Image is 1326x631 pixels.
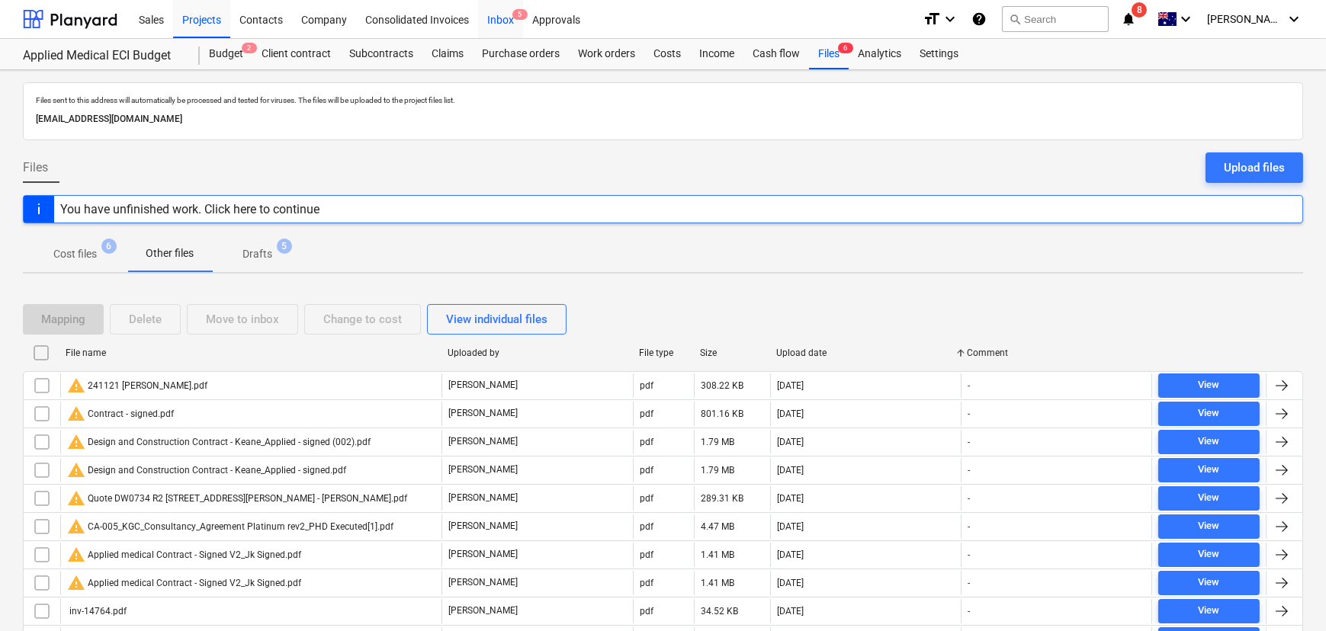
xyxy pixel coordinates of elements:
a: Budget2 [200,39,252,69]
div: [DATE] [777,465,804,476]
div: [DATE] [777,521,804,532]
div: 801.16 KB [701,408,743,419]
span: 6 [101,239,117,254]
span: warning [67,546,85,564]
i: keyboard_arrow_down [1177,10,1195,28]
span: 5 [512,9,528,20]
a: Files6 [809,39,849,69]
a: Cash flow [743,39,809,69]
i: keyboard_arrow_down [941,10,959,28]
i: format_size [923,10,941,28]
a: Purchase orders [473,39,569,69]
div: pdf [640,521,653,532]
div: 308.22 KB [701,380,743,391]
div: Contract - signed.pdf [67,405,174,423]
span: search [1009,13,1021,25]
div: You have unfinished work. Click here to continue [60,202,319,216]
div: View [1199,461,1220,479]
div: View [1199,376,1220,394]
div: Quote DW0734 R2 [STREET_ADDRESS][PERSON_NAME] - [PERSON_NAME].pdf [67,489,407,508]
button: View [1158,430,1260,454]
div: CA-005_KGC_Consultancy_Agreement Platinum rev2_PHD Executed[1].pdf [67,517,393,536]
div: pdf [640,578,653,588]
div: Budget [200,39,252,69]
div: [DATE] [777,549,804,560]
p: [EMAIL_ADDRESS][DOMAIN_NAME] [36,111,1290,127]
span: 5 [277,239,292,254]
div: pdf [640,493,653,504]
span: 8 [1132,2,1147,18]
a: Settings [910,39,968,69]
a: Work orders [569,39,644,69]
button: View [1158,373,1260,398]
div: View [1199,489,1220,507]
div: 1.79 MB [701,465,734,476]
button: View [1158,543,1260,567]
div: Claims [422,39,473,69]
div: View [1199,602,1220,620]
p: [PERSON_NAME] [448,520,518,533]
p: [PERSON_NAME] [448,435,518,448]
div: 1.79 MB [701,437,734,447]
button: View [1158,402,1260,426]
div: Design and Construction Contract - Keane_Applied - signed.pdf [67,461,346,479]
button: View [1158,458,1260,482]
div: [DATE] [777,380,804,391]
button: View [1158,599,1260,623]
button: View [1158,571,1260,595]
span: warning [67,574,85,592]
p: Files sent to this address will automatically be processed and tested for viruses. The files will... [36,95,1290,105]
div: Upload files [1224,158,1285,178]
div: Uploaded by [448,348,627,358]
button: Upload files [1206,152,1303,183]
a: Client contract [252,39,340,69]
button: View [1158,486,1260,511]
a: Analytics [849,39,910,69]
i: keyboard_arrow_down [1285,10,1303,28]
div: - [968,493,970,504]
p: Other files [146,245,194,261]
a: Income [690,39,743,69]
span: Files [23,159,48,177]
span: 2 [242,43,257,53]
div: View [1199,405,1220,422]
div: [DATE] [777,578,804,588]
p: [PERSON_NAME] [448,407,518,420]
div: pdf [640,606,653,617]
button: View individual files [427,304,567,335]
p: Cost files [53,246,97,262]
span: 6 [838,43,853,53]
div: File type [639,348,688,358]
span: warning [67,433,85,451]
div: View [1199,574,1220,591]
button: View [1158,514,1260,539]
div: pdf [640,408,653,419]
div: [DATE] [777,408,804,419]
div: 34.52 KB [701,606,738,617]
div: Comment [967,348,1146,358]
p: [PERSON_NAME] [448,548,518,561]
a: Costs [644,39,690,69]
span: warning [67,376,85,395]
button: Search [1002,6,1109,32]
p: [PERSON_NAME] [448,463,518,476]
a: Subcontracts [340,39,422,69]
span: warning [67,517,85,536]
div: pdf [640,549,653,560]
div: File name [66,348,435,358]
div: - [968,578,970,588]
div: inv-14764.pdf [67,606,127,617]
p: [PERSON_NAME] [448,576,518,589]
div: Applied medical Contract - Signed V2_Jk Signed.pdf [67,546,301,564]
div: [DATE] [777,606,804,617]
div: View [1199,433,1220,450]
div: - [968,408,970,419]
